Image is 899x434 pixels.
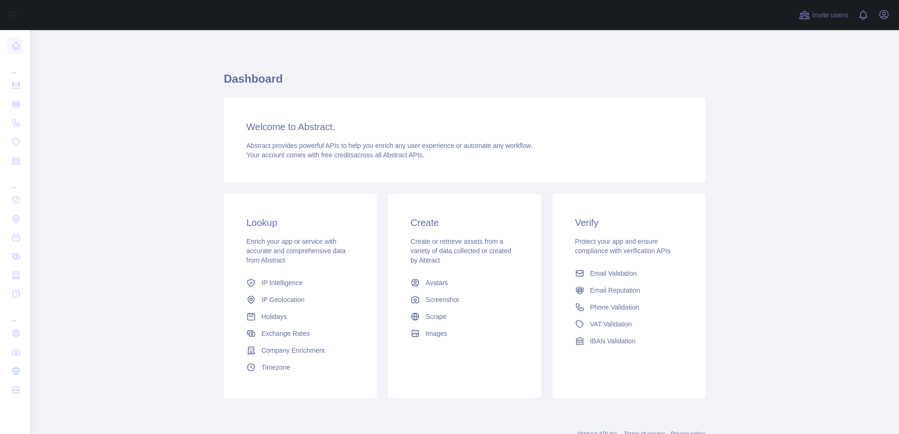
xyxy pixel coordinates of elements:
span: Scrape [426,312,446,321]
span: Email Reputation [590,286,640,295]
h3: Verify [575,216,683,229]
a: IBAN Validation [571,333,686,349]
a: IP Geolocation [243,291,358,308]
span: IBAN Validation [590,336,636,346]
h3: Create [410,216,518,229]
a: Timezone [243,359,358,376]
div: ... [8,171,23,190]
span: Invite users [812,10,848,21]
a: Company Enrichment [243,342,358,359]
a: Phone Validation [571,299,686,316]
span: Abstract provides powerful APIs to help you enrich any user experience or automate any workflow. [246,142,533,149]
span: Company Enrichment [261,346,325,355]
a: Exchange Rates [243,325,358,342]
span: Enrich your app or service with accurate and comprehensive data from Abstract [246,238,346,264]
a: IP Intelligence [243,274,358,291]
h3: Welcome to Abstract. [246,120,683,133]
a: Email Validation [571,265,686,282]
span: Protect your app and ensure compliance with verification APIs [575,238,670,255]
span: Your account comes with across all Abstract APIs. [246,151,424,159]
span: Phone Validation [590,302,639,312]
a: Email Reputation [571,282,686,299]
h1: Dashboard [224,71,705,94]
a: Holidays [243,308,358,325]
a: Images [407,325,522,342]
button: Invite users [797,8,850,23]
a: VAT Validation [571,316,686,333]
span: VAT Validation [590,319,632,329]
span: Exchange Rates [261,329,310,338]
h3: Lookup [246,216,354,229]
span: Images [426,329,447,338]
span: IP Geolocation [261,295,305,304]
a: Screenshot [407,291,522,308]
span: Email Validation [590,269,637,278]
span: Screenshot [426,295,459,304]
span: Create or retrieve assets from a variety of data collected or created by Abtract [410,238,511,264]
a: Avatars [407,274,522,291]
span: Holidays [261,312,287,321]
div: ... [8,304,23,323]
span: Timezone [261,363,290,372]
span: IP Intelligence [261,278,303,287]
div: ... [8,56,23,75]
span: Avatars [426,278,448,287]
a: Scrape [407,308,522,325]
span: free credits [321,151,354,159]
